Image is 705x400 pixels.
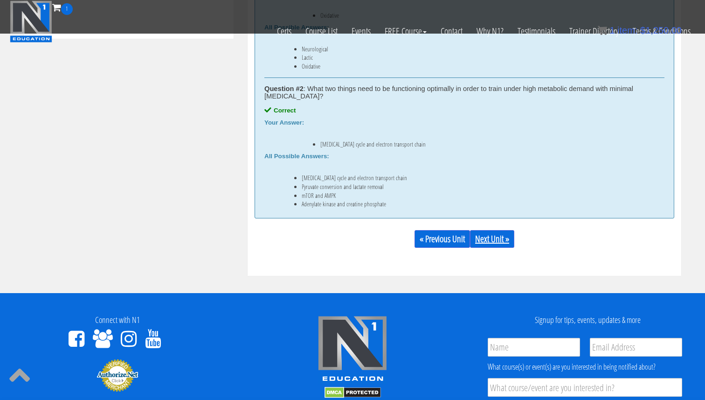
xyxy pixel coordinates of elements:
[562,15,626,48] a: Trainer Directory
[378,15,434,48] a: FREE Course
[52,1,73,14] a: 1
[302,174,646,182] li: [MEDICAL_DATA] cycle and electron transport chain
[434,15,470,48] a: Contact
[345,15,378,48] a: Events
[640,25,682,35] bdi: 1,250.00
[477,316,698,325] h4: Signup for tips, events, updates & more
[302,54,646,61] li: Lactic
[488,378,682,397] input: What course/event are you interested in?
[264,85,304,92] strong: Question #2
[264,119,304,126] b: Your Answer:
[7,316,228,325] h4: Connect with N1
[302,183,646,190] li: Pyruvate conversion and lactate removal
[640,25,645,35] span: $
[264,107,664,114] div: Correct
[598,25,682,35] a: 1 item: $1,250.00
[415,230,470,248] a: « Previous Unit
[302,192,646,199] li: mTOR and AMPK
[302,200,646,208] li: Adenylate kinase and creatine phosphate
[320,140,646,148] li: [MEDICAL_DATA] cycle and electron transport chain
[598,26,607,35] img: icon11.png
[609,25,615,35] span: 1
[488,361,682,372] div: What course(s) or event(s) are you interested in being notified about?
[325,387,381,398] img: DMCA.com Protection Status
[302,45,646,53] li: Neurological
[10,0,52,42] img: n1-education
[470,15,511,48] a: Why N1?
[488,338,580,357] input: Name
[97,358,138,392] img: Authorize.Net Merchant - Click to Verify
[264,85,664,100] div: : What two things need to be functioning optimally in order to train under high metabolic demand ...
[264,153,329,160] b: All Possible Answers:
[302,63,646,70] li: Oxidative
[298,15,345,48] a: Course List
[270,15,298,48] a: Certs
[61,3,73,15] span: 1
[511,15,562,48] a: Testimonials
[318,316,387,385] img: n1-edu-logo
[626,15,698,48] a: Terms & Conditions
[590,338,682,357] input: Email Address
[617,25,637,35] span: item:
[470,230,514,248] a: Next Unit »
